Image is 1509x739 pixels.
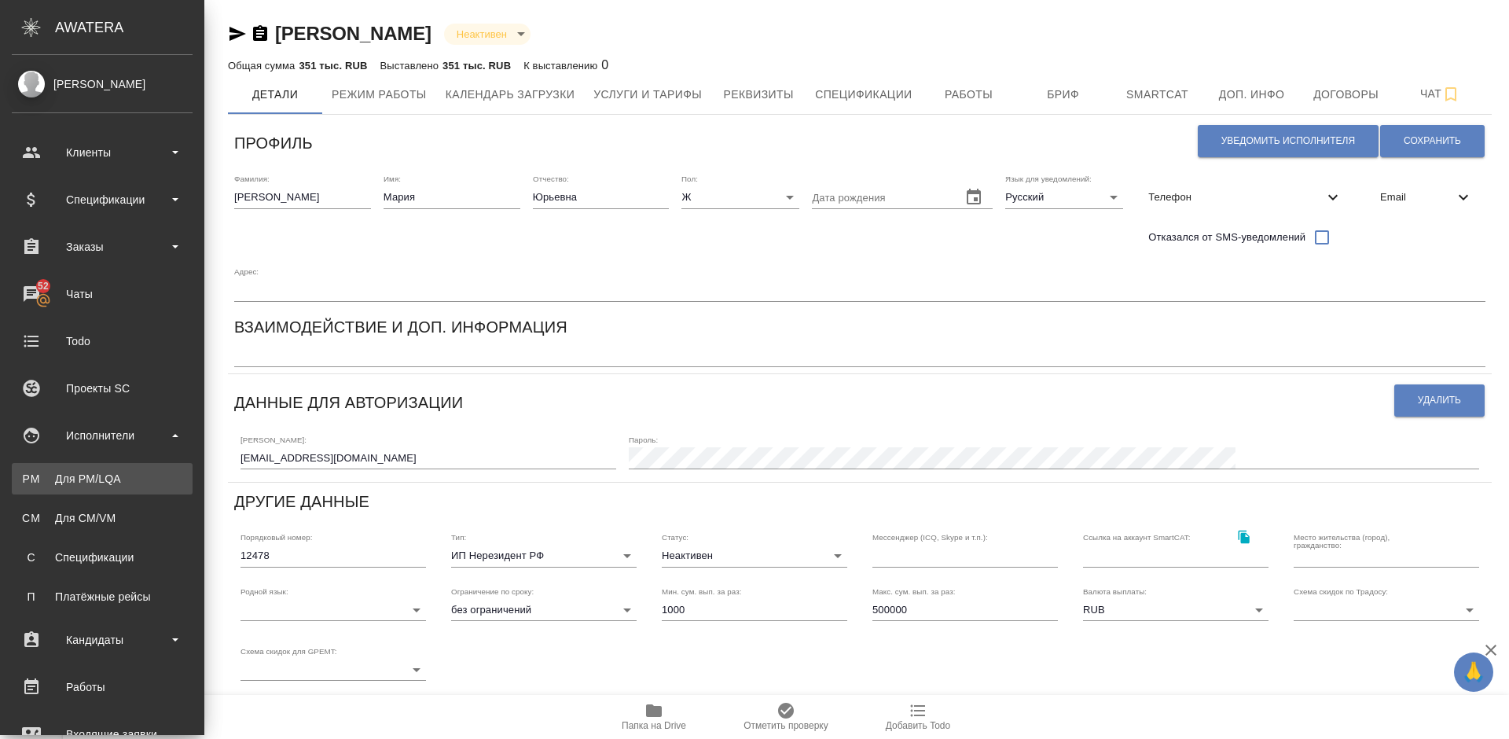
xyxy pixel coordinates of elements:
[12,188,193,211] div: Спецификации
[55,12,204,43] div: AWATERA
[593,85,702,105] span: Услуги и тарифы
[1083,587,1147,595] label: Валюта выплаты:
[12,675,193,699] div: Работы
[681,175,698,183] label: Пол:
[4,274,200,314] a: 52Чаты
[446,85,575,105] span: Календарь загрузки
[237,85,313,105] span: Детали
[28,278,58,294] span: 52
[452,28,512,41] button: Неактивен
[662,545,847,567] div: Неактивен
[1294,587,1388,595] label: Схема скидок по Традосу:
[662,587,742,595] label: Мин. сум. вып. за раз:
[1214,85,1290,105] span: Доп. инфо
[1460,656,1487,689] span: 🙏
[1148,189,1324,205] span: Телефон
[332,85,427,105] span: Режим работы
[886,720,950,731] span: Добавить Todo
[380,60,443,72] p: Выставлено
[12,141,193,164] div: Клиенты
[12,282,193,306] div: Чаты
[4,667,200,707] a: Работы
[1380,125,1485,157] button: Сохранить
[1228,520,1260,553] button: Скопировать ссылку
[533,175,569,183] label: Отчество:
[872,534,988,542] label: Мессенджер (ICQ, Skype и т.п.):
[451,534,466,542] label: Тип:
[1221,134,1355,148] span: Уведомить исполнителя
[1441,85,1460,104] svg: Подписаться
[1198,125,1379,157] button: Уведомить исполнителя
[523,60,601,72] p: К выставлению
[931,85,1007,105] span: Работы
[622,720,686,731] span: Папка на Drive
[629,436,658,443] label: Пароль:
[234,268,259,276] label: Адрес:
[251,24,270,43] button: Скопировать ссылку
[1454,653,1493,692] button: 🙏
[228,24,247,43] button: Скопировать ссылку для ЯМессенджера
[1083,599,1269,621] div: RUB
[1368,180,1485,215] div: Email
[4,322,200,361] a: Todo
[1120,85,1195,105] span: Smartcat
[20,589,185,605] div: Платёжные рейсы
[1418,394,1461,407] span: Удалить
[1394,384,1485,417] button: Удалить
[1380,189,1454,205] span: Email
[451,599,637,621] div: без ограничений
[1148,230,1305,245] span: Отказался от SMS-уведомлений
[234,131,313,156] h6: Профиль
[588,695,720,739] button: Папка на Drive
[12,502,193,534] a: CMДля CM/VM
[228,60,299,72] p: Общая сумма
[12,377,193,400] div: Проекты SC
[1309,85,1384,105] span: Договоры
[1403,84,1478,104] span: Чат
[12,463,193,495] a: PMДля PM/LQA
[12,424,193,447] div: Исполнители
[852,695,984,739] button: Добавить Todo
[451,587,534,595] label: Ограничение по сроку:
[1083,534,1191,542] label: Ссылка на аккаунт SmartCAT:
[12,329,193,353] div: Todo
[275,23,431,44] a: [PERSON_NAME]
[1294,534,1433,550] label: Место жительства (город), гражданство:
[743,720,828,731] span: Отметить проверку
[240,587,288,595] label: Родной язык:
[234,175,270,183] label: Фамилия:
[240,436,307,443] label: [PERSON_NAME]:
[234,390,463,415] h6: Данные для авторизации
[384,175,401,183] label: Имя:
[20,550,185,565] div: Спецификации
[681,186,799,208] div: Ж
[12,235,193,259] div: Заказы
[451,545,637,567] div: ИП Нерезидент РФ
[4,369,200,408] a: Проекты SC
[662,534,688,542] label: Статус:
[20,510,185,526] div: Для CM/VM
[234,314,567,340] h6: Взаимодействие и доп. информация
[720,695,852,739] button: Отметить проверку
[240,534,312,542] label: Порядковый номер:
[12,75,193,93] div: [PERSON_NAME]
[444,24,531,45] div: Неактивен
[721,85,796,105] span: Реквизиты
[240,648,337,656] label: Схема скидок для GPEMT:
[20,471,185,487] div: Для PM/LQA
[1005,186,1123,208] div: Русский
[12,542,193,573] a: ССпецификации
[442,60,511,72] p: 351 тыс. RUB
[1026,85,1101,105] span: Бриф
[299,60,367,72] p: 351 тыс. RUB
[1136,180,1355,215] div: Телефон
[234,489,369,514] h6: Другие данные
[12,628,193,652] div: Кандидаты
[815,85,912,105] span: Спецификации
[1404,134,1461,148] span: Сохранить
[523,56,608,75] div: 0
[1005,175,1092,183] label: Язык для уведомлений:
[12,581,193,612] a: ППлатёжные рейсы
[872,587,956,595] label: Макс. сум. вып. за раз:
